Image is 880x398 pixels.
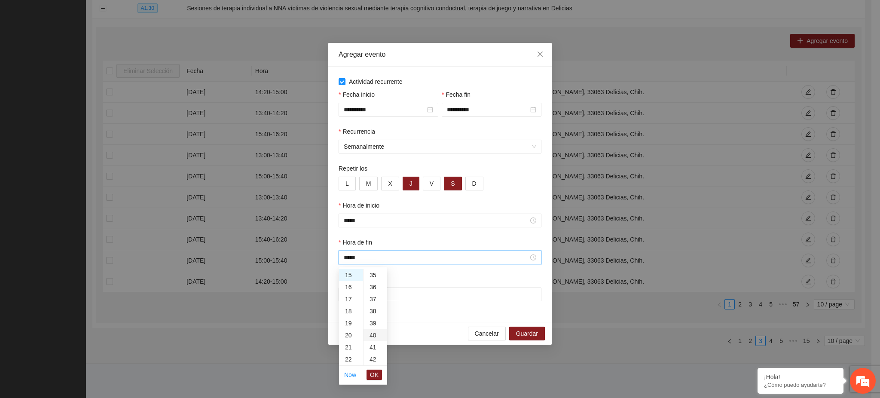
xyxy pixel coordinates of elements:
div: Agregar evento [339,50,541,59]
input: Fecha fin [447,105,529,114]
span: V [430,179,434,188]
div: 38 [364,305,387,317]
div: 42 [364,353,387,365]
button: Close [529,43,552,66]
button: V [423,177,440,190]
div: 19 [339,317,363,329]
span: M [366,179,371,188]
input: Hora de inicio [344,216,529,225]
div: 39 [364,317,387,329]
div: 20 [339,329,363,341]
div: 15 [339,269,363,281]
button: Cancelar [468,327,506,340]
div: 37 [364,293,387,305]
button: J [403,177,419,190]
div: Chatee con nosotros ahora [45,44,144,55]
label: Hora de inicio [339,201,379,210]
button: D [465,177,483,190]
div: 21 [339,341,363,353]
button: OK [367,370,382,380]
label: Fecha inicio [339,90,375,99]
input: Hora de fin [344,253,529,262]
input: Lugar [339,288,541,301]
span: Guardar [516,329,538,338]
span: J [409,179,412,188]
span: D [472,179,477,188]
span: OK [370,370,379,380]
label: Repetir los [339,164,367,173]
button: L [339,177,356,190]
div: 18 [339,305,363,317]
span: Actividad recurrente [345,77,406,86]
div: Minimizar ventana de chat en vivo [141,4,162,25]
div: ¡Hola! [764,374,837,380]
label: Lugar [339,275,354,284]
button: Guardar [509,327,545,340]
button: M [359,177,378,190]
div: 35 [364,269,387,281]
span: Cancelar [475,329,499,338]
label: Fecha fin [442,90,471,99]
textarea: Escriba su mensaje y pulse “Intro” [4,235,164,265]
span: close [537,51,544,58]
label: Recurrencia [339,127,375,136]
span: Estamos en línea. [50,115,119,202]
span: Semanalmente [344,140,536,153]
div: 22 [339,353,363,365]
input: Fecha inicio [344,105,425,114]
label: Hora de fin [339,238,372,247]
div: 16 [339,281,363,293]
div: 40 [364,329,387,341]
button: X [381,177,399,190]
button: S [444,177,461,190]
span: L [345,179,349,188]
div: 36 [364,281,387,293]
a: Now [344,371,356,378]
div: 17 [339,293,363,305]
span: S [451,179,455,188]
span: X [388,179,392,188]
p: ¿Cómo puedo ayudarte? [764,382,837,388]
div: 41 [364,341,387,353]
